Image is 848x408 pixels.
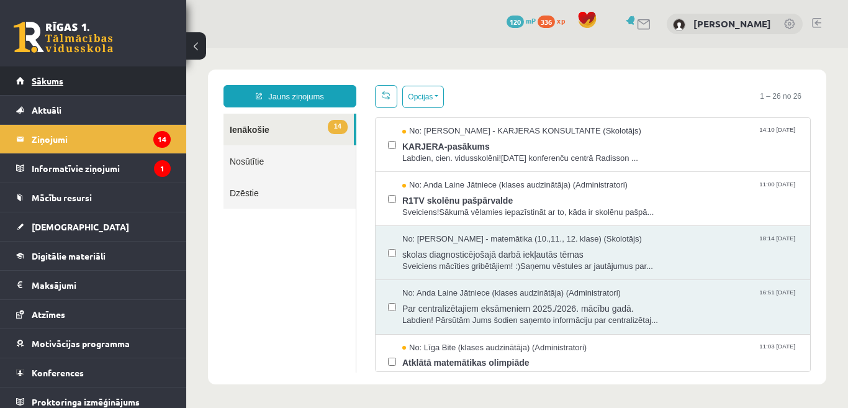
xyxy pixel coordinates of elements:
a: Atzīmes [16,300,171,329]
a: [DEMOGRAPHIC_DATA] [16,212,171,241]
a: Aktuāli [16,96,171,124]
span: Atklātā matemātikas olimpiāde [216,306,611,321]
a: [PERSON_NAME] [693,17,771,30]
span: xp [557,16,565,25]
a: No: [PERSON_NAME] - matemātika (10.,11., 12. klase) (Skolotājs) 18:14 [DATE] skolas diagnosticējo... [216,186,611,224]
a: 14Ienākošie [37,66,168,97]
span: No: Anda Laine Jātniece (klases audzinātāja) (Administratori) [216,132,441,143]
a: Digitālie materiāli [16,242,171,270]
span: Labdien! Pārsūtām Jums šodien saņemto informāciju par centralizētaj... [216,267,611,279]
a: 120 mP [507,16,536,25]
a: 336 xp [538,16,571,25]
a: No: Anda Laine Jātniece (klases audzinātāja) (Administratori) 11:00 [DATE] R1TV skolēnu pašpārval... [216,132,611,170]
span: 18:14 [DATE] [571,186,611,195]
span: Proktoringa izmēģinājums [32,396,140,407]
span: mP [526,16,536,25]
span: KARJERA-pasākums [216,89,611,105]
span: 11:00 [DATE] [571,132,611,141]
legend: Informatīvie ziņojumi [32,154,171,183]
span: No: [PERSON_NAME] - KARJERAS KONSULTANTE (Skolotājs) [216,78,455,89]
a: Dzēstie [37,129,169,161]
span: Sveiciens!Sākumā vēlamies iepazīstināt ar to, kāda ir skolēnu pašpā... [216,159,611,171]
span: No: Līga Bite (klases audzinātāja) (Administratori) [216,294,400,306]
span: Sveiciens mācīties gribētājiem! :)Saņemu vēstules ar jautājumus par... [216,213,611,225]
a: Ziņojumi14 [16,125,171,153]
span: Sākums [32,75,63,86]
a: Sākums [16,66,171,95]
a: No: Līga Bite (klases audzinātāja) (Administratori) 11:03 [DATE] Atklātā matemātikas olimpiāde La... [216,294,611,333]
a: Maksājumi [16,271,171,299]
span: Labdien, cien. vidusskolēni![DATE] konferenču centrā Radisson ... [216,105,611,117]
a: Mācību resursi [16,183,171,212]
a: Nosūtītie [37,97,169,129]
span: Atzīmes [32,309,65,320]
img: Edgars Kleinbergs [673,19,685,31]
i: 1 [154,160,171,177]
span: Par centralizētajiem eksāmeniem 2025./2026. mācību gadā. [216,252,611,267]
button: Opcijas [216,38,258,60]
span: R1TV skolēnu pašpārvalde [216,143,611,159]
a: Informatīvie ziņojumi1 [16,154,171,183]
a: Jauns ziņojums [37,37,170,60]
span: 336 [538,16,555,28]
span: [DEMOGRAPHIC_DATA] [32,221,129,232]
span: skolas diagnosticējošajā darbā iekļautās tēmas [216,197,611,213]
span: No: Anda Laine Jātniece (klases audzinātāja) (Administratori) [216,240,435,252]
legend: Ziņojumi [32,125,171,153]
span: Digitālie materiāli [32,250,106,261]
a: Konferences [16,358,171,387]
a: Rīgas 1. Tālmācības vidusskola [14,22,113,53]
a: Motivācijas programma [16,329,171,358]
span: 14:10 [DATE] [571,78,611,87]
legend: Maksājumi [32,271,171,299]
span: 11:03 [DATE] [571,294,611,304]
i: 14 [153,131,171,148]
a: No: Anda Laine Jātniece (klases audzinātāja) (Administratori) 16:51 [DATE] Par centralizētajiem e... [216,240,611,278]
span: Konferences [32,367,84,378]
span: 14 [142,72,161,86]
span: 16:51 [DATE] [571,240,611,249]
span: Aktuāli [32,104,61,116]
span: Labdien! Informējam, ka atklātā matemātikas olimpiāde šogad notiks ... [216,321,611,333]
span: 1 – 26 no 26 [564,37,625,60]
span: No: [PERSON_NAME] - matemātika (10.,11., 12. klase) (Skolotājs) [216,186,456,197]
span: Mācību resursi [32,192,92,203]
a: No: [PERSON_NAME] - KARJERAS KONSULTANTE (Skolotājs) 14:10 [DATE] KARJERA-pasākums Labdien, cien.... [216,78,611,116]
span: 120 [507,16,524,28]
span: Motivācijas programma [32,338,130,349]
